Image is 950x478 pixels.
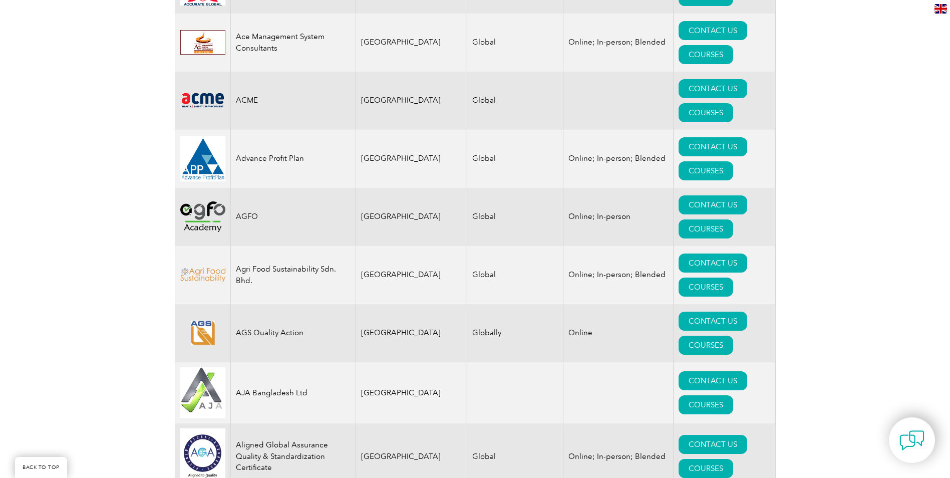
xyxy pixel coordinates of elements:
[180,268,225,282] img: f9836cf2-be2c-ed11-9db1-00224814fd52-logo.png
[679,161,733,180] a: COURSES
[679,459,733,478] a: COURSES
[467,14,563,72] td: Global
[467,72,563,130] td: Global
[180,91,225,110] img: 0f03f964-e57c-ec11-8d20-002248158ec2-logo.png
[180,30,225,55] img: 306afd3c-0a77-ee11-8179-000d3ae1ac14-logo.jpg
[230,188,356,246] td: AGFO
[679,21,747,40] a: CONTACT US
[230,304,356,362] td: AGS Quality Action
[467,130,563,188] td: Global
[356,246,467,304] td: [GEOGRAPHIC_DATA]
[356,72,467,130] td: [GEOGRAPHIC_DATA]
[356,362,467,424] td: [GEOGRAPHIC_DATA]
[467,188,563,246] td: Global
[467,246,563,304] td: Global
[679,312,747,331] a: CONTACT US
[679,103,733,122] a: COURSES
[15,457,67,478] a: BACK TO TOP
[563,188,674,246] td: Online; In-person
[230,362,356,424] td: AJA Bangladesh Ltd
[356,130,467,188] td: [GEOGRAPHIC_DATA]
[180,136,225,181] img: cd2924ac-d9bc-ea11-a814-000d3a79823d-logo.jpg
[679,219,733,238] a: COURSES
[679,278,733,297] a: COURSES
[679,336,733,355] a: COURSES
[679,395,733,414] a: COURSES
[563,130,674,188] td: Online; In-person; Blended
[679,195,747,214] a: CONTACT US
[563,304,674,362] td: Online
[230,130,356,188] td: Advance Profit Plan
[180,201,225,231] img: 2d900779-188b-ea11-a811-000d3ae11abd-logo.png
[356,304,467,362] td: [GEOGRAPHIC_DATA]
[563,14,674,72] td: Online; In-person; Blended
[679,79,747,98] a: CONTACT US
[180,367,225,419] img: e9ac0e2b-848c-ef11-8a6a-00224810d884-logo.jpg
[679,45,733,64] a: COURSES
[679,435,747,454] a: CONTACT US
[230,72,356,130] td: ACME
[356,188,467,246] td: [GEOGRAPHIC_DATA]
[899,428,924,453] img: contact-chat.png
[356,14,467,72] td: [GEOGRAPHIC_DATA]
[934,4,947,14] img: en
[180,321,225,345] img: e8128bb3-5a91-eb11-b1ac-002248146a66-logo.png
[679,254,747,273] a: CONTACT US
[679,137,747,156] a: CONTACT US
[230,246,356,304] td: Agri Food Sustainability Sdn. Bhd.
[679,371,747,390] a: CONTACT US
[563,246,674,304] td: Online; In-person; Blended
[467,304,563,362] td: Globally
[230,14,356,72] td: Ace Management System Consultants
